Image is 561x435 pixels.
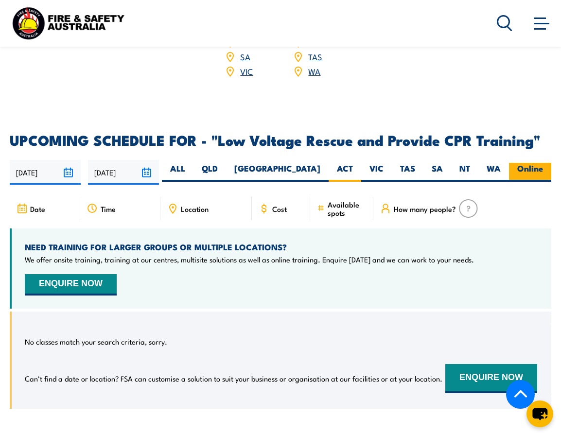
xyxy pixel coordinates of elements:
label: ACT [329,163,361,182]
a: VIC [240,65,253,77]
a: TAS [308,51,322,62]
p: We offer onsite training, training at our centres, multisite solutions as well as online training... [25,255,474,264]
label: TAS [392,163,423,182]
label: WA [478,163,509,182]
button: ENQUIRE NOW [445,364,537,393]
label: NT [451,163,478,182]
h4: NEED TRAINING FOR LARGER GROUPS OR MULTIPLE LOCATIONS? [25,242,474,252]
a: SA [240,51,250,62]
button: chat-button [526,400,553,427]
span: Available spots [328,200,366,217]
label: QLD [193,163,226,182]
p: No classes match your search criteria, sorry. [25,337,167,347]
span: Date [30,205,45,213]
span: Location [181,205,209,213]
a: WA [308,65,320,77]
input: From date [10,160,81,185]
label: ALL [162,163,193,182]
label: Online [509,163,551,182]
span: Cost [272,205,287,213]
h2: UPCOMING SCHEDULE FOR - "Low Voltage Rescue and Provide CPR Training" [10,133,551,146]
p: Can’t find a date or location? FSA can customise a solution to suit your business or organisation... [25,374,442,383]
span: Time [101,205,116,213]
button: ENQUIRE NOW [25,274,117,296]
label: VIC [361,163,392,182]
span: How many people? [394,205,456,213]
label: SA [423,163,451,182]
label: [GEOGRAPHIC_DATA] [226,163,329,182]
input: To date [88,160,159,185]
